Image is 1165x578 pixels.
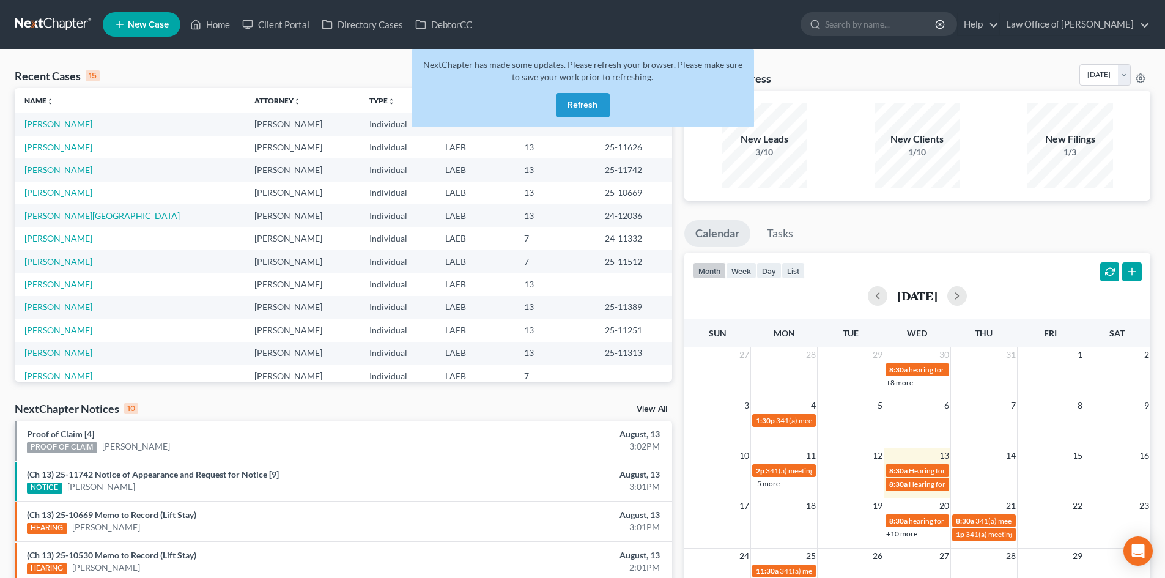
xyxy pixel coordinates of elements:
span: Hearing for [PERSON_NAME] [909,466,1004,475]
td: 7 [514,365,595,387]
td: 24-12036 [595,204,672,227]
button: week [726,262,756,279]
span: 16 [1138,448,1150,463]
a: Help [958,13,999,35]
td: [PERSON_NAME] [245,342,360,365]
span: Fri [1044,328,1057,338]
span: 6 [943,398,950,413]
a: Directory Cases [316,13,409,35]
td: [PERSON_NAME] [245,319,360,341]
a: [PERSON_NAME] [24,233,92,243]
span: 27 [738,347,750,362]
a: (Ch 13) 25-10669 Memo to Record (Lift Stay) [27,509,196,520]
td: 25-11251 [595,319,672,341]
td: LAEB [435,158,514,181]
td: [PERSON_NAME] [245,158,360,181]
td: Individual [360,273,435,295]
td: 13 [514,204,595,227]
span: New Case [128,20,169,29]
td: LAEB [435,296,514,319]
i: unfold_more [388,98,395,105]
span: 5 [876,398,884,413]
span: 3 [743,398,750,413]
td: Individual [360,365,435,387]
input: Search by name... [825,13,937,35]
div: 3:01PM [457,481,660,493]
span: 8 [1076,398,1084,413]
span: 11:30a [756,566,779,576]
td: 25-11742 [595,158,672,181]
a: View All [637,405,667,413]
td: 13 [514,319,595,341]
span: 9 [1143,398,1150,413]
a: [PERSON_NAME] [24,256,92,267]
div: 1/3 [1027,146,1113,158]
span: Sat [1109,328,1125,338]
span: 27 [938,549,950,563]
button: list [782,262,805,279]
a: +5 more [753,479,780,488]
span: hearing for [PERSON_NAME] [909,516,1003,525]
a: [PERSON_NAME] [67,481,135,493]
td: LAEB [435,136,514,158]
a: Nameunfold_more [24,96,54,105]
span: 17 [738,498,750,513]
td: [PERSON_NAME] [245,136,360,158]
span: NextChapter has made some updates. Please refresh your browser. Please make sure to save your wor... [423,59,742,82]
div: August, 13 [457,509,660,521]
span: 341(a) meeting for [PERSON_NAME] [776,416,894,425]
a: Proof of Claim [4] [27,429,94,439]
button: day [756,262,782,279]
td: 13 [514,342,595,365]
div: August, 13 [457,469,660,481]
div: NOTICE [27,483,62,494]
div: 10 [124,403,138,414]
span: 8:30a [889,365,908,374]
a: Law Office of [PERSON_NAME] [1000,13,1150,35]
span: 19 [871,498,884,513]
a: (Ch 13) 25-10530 Memo to Record (Lift Stay) [27,550,196,560]
a: Attorneyunfold_more [254,96,301,105]
div: PROOF OF CLAIM [27,442,97,453]
span: 1p [956,530,964,539]
td: 25-11626 [595,136,672,158]
a: [PERSON_NAME] [24,302,92,312]
td: LAEB [435,342,514,365]
span: 14 [1005,448,1017,463]
span: 8:30a [956,516,974,525]
td: 13 [514,273,595,295]
td: [PERSON_NAME] [245,113,360,135]
span: 28 [805,347,817,362]
td: [PERSON_NAME] [245,227,360,250]
td: Individual [360,296,435,319]
div: New Leads [722,132,807,146]
td: LAEB [435,273,514,295]
span: 24 [738,549,750,563]
td: 7 [514,227,595,250]
span: 341(a) meeting for [PERSON_NAME] [966,530,1084,539]
a: [PERSON_NAME] [24,119,92,129]
a: [PERSON_NAME] [24,371,92,381]
a: Client Portal [236,13,316,35]
a: [PERSON_NAME] [24,142,92,152]
td: Individual [360,113,435,135]
a: [PERSON_NAME] [72,521,140,533]
span: 7 [1010,398,1017,413]
span: 23 [1138,498,1150,513]
span: Thu [975,328,993,338]
div: Recent Cases [15,69,100,83]
td: 25-11313 [595,342,672,365]
a: [PERSON_NAME][GEOGRAPHIC_DATA] [24,210,180,221]
a: Calendar [684,220,750,247]
td: Individual [360,158,435,181]
td: [PERSON_NAME] [245,365,360,387]
span: 4 [810,398,817,413]
span: hearing for [PERSON_NAME] [909,365,1003,374]
td: 25-11389 [595,296,672,319]
td: 25-11512 [595,250,672,273]
td: Individual [360,319,435,341]
span: 13 [938,448,950,463]
span: Tue [843,328,859,338]
span: 18 [805,498,817,513]
span: 31 [1005,347,1017,362]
